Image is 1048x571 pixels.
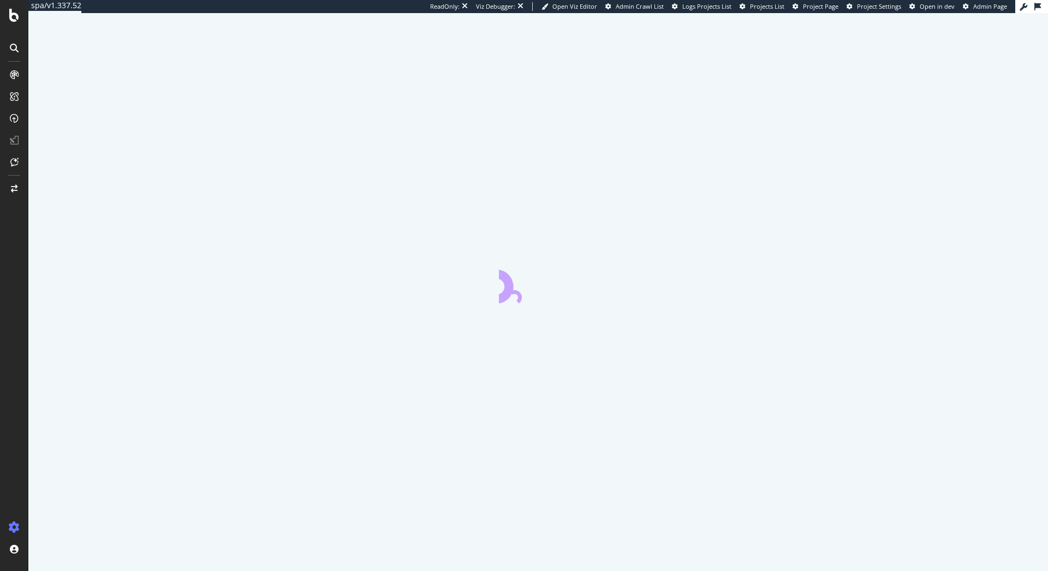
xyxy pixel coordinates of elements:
[857,2,901,10] span: Project Settings
[793,2,838,11] a: Project Page
[430,2,460,11] div: ReadOnly:
[605,2,664,11] a: Admin Crawl List
[963,2,1007,11] a: Admin Page
[920,2,955,10] span: Open in dev
[740,2,784,11] a: Projects List
[541,2,597,11] a: Open Viz Editor
[672,2,731,11] a: Logs Projects List
[499,264,577,303] div: animation
[847,2,901,11] a: Project Settings
[909,2,955,11] a: Open in dev
[973,2,1007,10] span: Admin Page
[682,2,731,10] span: Logs Projects List
[552,2,597,10] span: Open Viz Editor
[476,2,515,11] div: Viz Debugger:
[803,2,838,10] span: Project Page
[616,2,664,10] span: Admin Crawl List
[750,2,784,10] span: Projects List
